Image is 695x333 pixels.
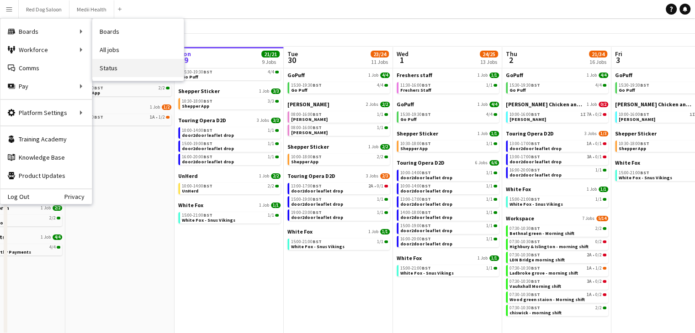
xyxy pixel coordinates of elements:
[587,73,597,78] span: 1 Job
[509,196,606,207] a: 15:00-21:00BST1/1White Fox - Snus Vikings
[615,72,632,78] span: GoPuff
[313,209,322,215] span: BST
[509,167,606,177] a: 16:00-20:00BST1/1door2door leaflet drop
[509,172,562,178] span: door2door leaflet drop
[73,85,170,95] a: 11:00-17:00BST2/2Shepper App
[291,201,343,207] span: door2door leaflet drop
[400,196,497,207] a: 13:00-17:00BST1/1door2door leaflet drop
[489,160,499,166] span: 6/6
[486,210,493,215] span: 1/1
[509,140,606,151] a: 13:00-17:00BST1A•0/1door2door leaflet drop
[53,205,62,211] span: 2/2
[400,140,497,151] a: 10:30-18:00BST1/1Shepper App
[380,173,390,179] span: 2/3
[313,196,322,202] span: BST
[506,72,523,78] span: GoPuff
[287,101,390,108] a: [PERSON_NAME]2 Jobs2/2
[268,99,274,104] span: 3/3
[182,69,279,79] a: 15:30-19:30BST4/4Go Puff
[182,132,234,138] span: door2door leaflet drop
[509,82,606,93] a: 15:30-19:30BST4/4Go Puff
[486,141,493,146] span: 1/1
[182,184,212,188] span: 10:00-14:00
[580,112,586,117] span: 1I
[271,118,281,123] span: 3/3
[291,154,388,164] a: 10:00-18:00BST2/2Shepper App
[182,155,212,159] span: 16:00-20:00
[182,213,212,218] span: 15:00-21:00
[486,224,493,228] span: 1/1
[531,196,540,202] span: BST
[291,159,318,165] span: Shepper App
[313,82,322,88] span: BST
[203,127,212,133] span: BST
[531,82,540,88] span: BST
[509,201,563,207] span: White Fox - Snus Vikings
[506,101,608,108] a: [PERSON_NAME] Chicken and Shakes1 Job0/2
[313,111,322,117] span: BST
[268,184,274,188] span: 2/2
[595,155,602,159] span: 0/1
[400,87,431,93] span: Freshers Staff
[619,175,672,181] span: White Fox - Snus Vikings
[291,209,388,220] a: 19:00-23:00BST1/1door2door leaflet drop
[92,41,184,59] a: All jobs
[287,228,390,252] div: White Fox1 Job1/115:00-21:00BST1/1White Fox - Snus Vikings
[422,140,431,146] span: BST
[486,197,493,202] span: 1/1
[509,155,540,159] span: 13:00-17:00
[287,72,305,78] span: GoPuff
[400,111,497,122] a: 15:30-19:30BST4/4Go Puff
[509,197,540,202] span: 15:00-21:00
[587,102,597,107] span: 1 Job
[615,130,657,137] span: Shepper Sticker
[259,173,269,179] span: 1 Job
[599,102,608,107] span: 0/2
[531,111,540,117] span: BST
[0,148,92,166] a: Knowledge Base
[271,173,281,179] span: 2/2
[477,131,488,136] span: 1 Job
[178,172,281,202] div: UnHerd1 Job2/210:00-14:00BST2/2UnHerd
[422,196,431,202] span: BST
[368,144,378,150] span: 1 Job
[287,172,390,179] a: Touring Opera D2D3 Jobs2/3
[400,214,452,220] span: door2door leaflet drop
[422,82,431,88] span: BST
[287,101,329,108] span: Knight Frank
[489,131,499,136] span: 1/1
[587,155,592,159] span: 3A
[257,118,269,123] span: 3 Jobs
[150,104,160,110] span: 1 Job
[640,170,649,176] span: BST
[506,101,608,130] div: [PERSON_NAME] Chicken and Shakes1 Job0/210:00-16:00BST1I7A•0/2[PERSON_NAME]
[400,170,497,180] a: 10:00-14:00BST1/1door2door leaflet drop
[615,101,694,108] span: Miss Millies Chicken and Shakes
[400,116,417,122] span: Go Puff
[596,216,608,221] span: 5/14
[49,216,56,220] span: 2/2
[377,155,383,159] span: 2/2
[397,159,499,166] a: Touring Opera D2D6 Jobs6/6
[619,112,649,117] span: 10:00-16:00
[531,140,540,146] span: BST
[313,183,322,189] span: BST
[162,104,171,110] span: 1/2
[506,186,608,215] div: White Fox1 Job1/115:00-21:00BST1/1White Fox - Snus Vikings
[182,159,234,165] span: door2door leaflet drop
[397,159,445,166] span: Touring Opera D2D
[182,127,279,138] a: 10:00-14:00BST1/1door2door leaflet drop
[271,88,281,94] span: 3/3
[69,104,171,127] div: UnHerd1 Job1/213:00-17:00BST1A•1/2UnHerd
[159,86,165,90] span: 2/2
[178,117,226,124] span: Touring Opera D2D
[506,130,608,186] div: Touring Opera D2D3 Jobs1/313:00-17:00BST1A•0/1door2door leaflet drop13:00-17:00BST3A•0/1door2door...
[486,112,493,117] span: 4/4
[397,101,499,130] div: GoPuff1 Job4/415:30-19:30BST4/4Go Puff
[509,154,606,164] a: 13:00-17:00BST3A•0/1door2door leaflet drop
[150,115,155,120] span: 1A
[268,128,274,133] span: 1/1
[640,111,649,117] span: BST
[400,82,497,93] a: 11:30-16:00BST1/1Freshers Staff
[531,225,540,231] span: BST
